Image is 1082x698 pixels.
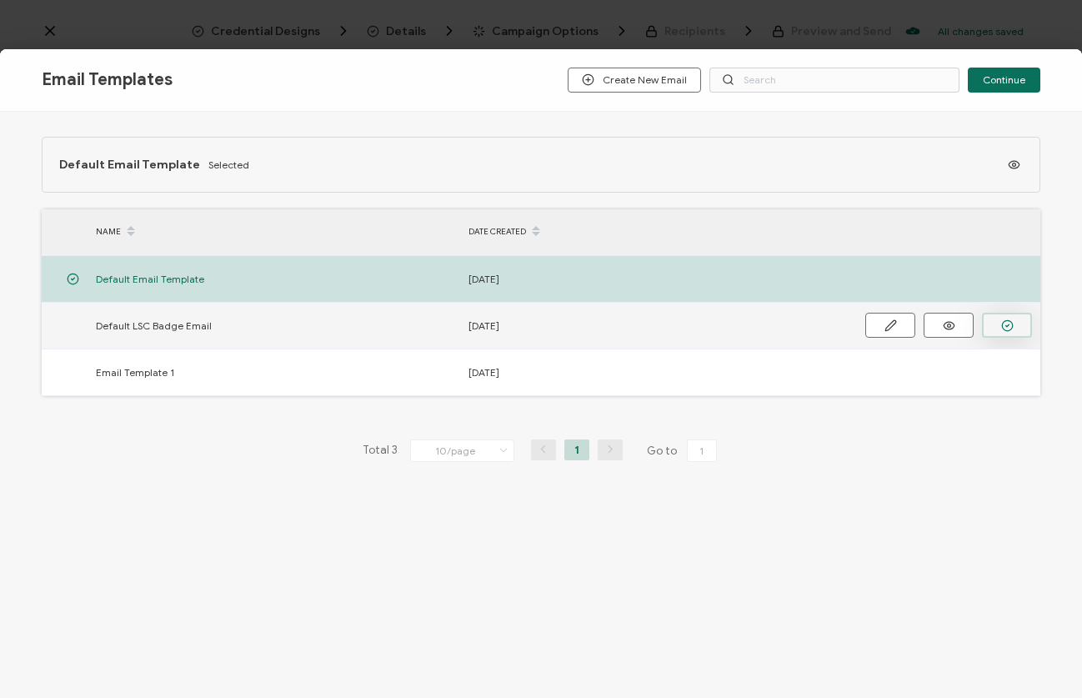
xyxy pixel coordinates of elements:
span: Go to [647,439,720,463]
span: Email Templates [42,69,173,90]
button: Create New Email [568,68,701,93]
div: DATE CREATED [460,218,832,246]
div: [DATE] [460,269,832,289]
div: [DATE] [460,316,832,335]
div: NAME [88,218,460,246]
div: [DATE] [460,363,832,382]
span: Continue [983,75,1025,85]
input: Select [410,439,514,462]
span: Email Template 1 [96,363,174,382]
iframe: Chat Widget [999,618,1082,698]
span: Total 3 [363,439,398,463]
span: Create New Email [582,73,687,86]
span: Default Email Template [96,269,204,289]
button: Continue [968,68,1040,93]
span: Selected [208,158,249,171]
input: Search [709,68,959,93]
span: Default LSC Badge Email [96,316,212,335]
li: 1 [564,439,589,460]
span: Default Email Template [59,158,200,172]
